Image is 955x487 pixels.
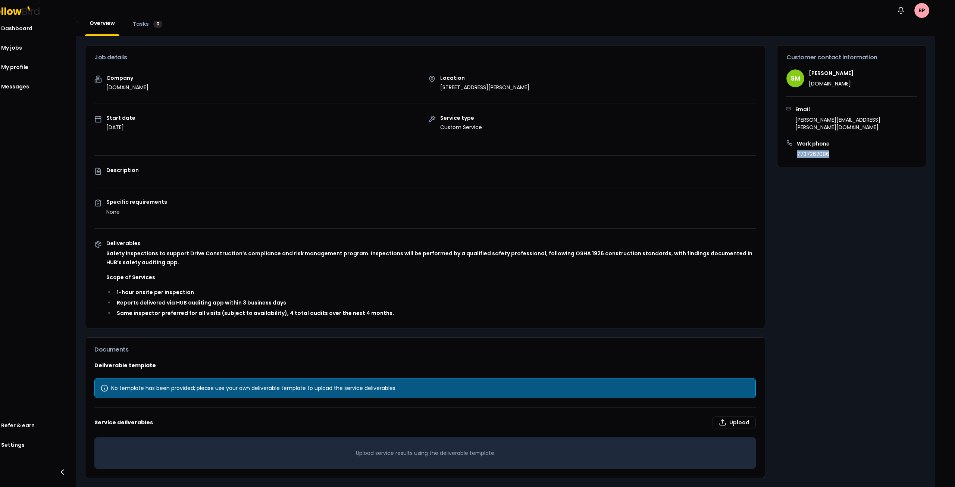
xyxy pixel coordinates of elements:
a: Overview [85,19,119,27]
p: Description [106,168,756,173]
strong: Scope of Services [106,274,155,281]
a: Tasks0 [128,19,167,28]
div: Upload service results using the deliverable template [94,437,756,469]
div: 0 [153,19,162,28]
span: Tasks [133,20,149,28]
span: Dashboard [1,25,32,32]
div: No template has been provided; please use your own deliverable template to upload the service del... [101,384,749,392]
h3: Work phone [797,140,830,147]
p: [DATE] [106,124,135,131]
span: Settings [1,441,25,449]
span: Refer & earn [1,422,35,429]
label: Upload [713,416,756,428]
span: BP [914,3,929,18]
strong: Same inspector preferred for all visits (subject to availability), 4 total audits over the next 4... [117,309,394,317]
span: SM [786,69,804,87]
p: 7737262086 [797,150,830,158]
p: [DOMAIN_NAME] [809,80,854,87]
p: Specific requirements [106,199,756,205]
h3: Job details [94,54,756,60]
h4: [PERSON_NAME] [809,69,854,77]
p: Start date [106,115,135,121]
p: Service type [440,115,482,121]
h3: Customer contact information [786,54,917,60]
p: [STREET_ADDRESS][PERSON_NAME] [440,84,529,91]
p: Deliverables [106,241,756,246]
strong: 1-hour onsite per inspection [117,288,194,296]
p: [PERSON_NAME][EMAIL_ADDRESS][PERSON_NAME][DOMAIN_NAME] [795,116,917,131]
p: Location [440,75,529,81]
strong: Reports delivered via HUB auditing app within 3 business days [117,299,286,306]
span: Overview [90,19,115,27]
h3: Documents [94,347,756,353]
span: My profile [1,63,28,71]
p: [DOMAIN_NAME] [106,84,148,91]
span: Messages [1,83,29,90]
span: My jobs [1,44,22,51]
p: None [106,207,756,216]
p: Custom Service [440,124,482,131]
p: Company [106,75,148,81]
h3: Email [795,106,917,113]
strong: Safety inspections to support Drive Construction’s compliance and risk management program. Inspec... [106,250,752,266]
h3: Service deliverables [94,416,756,428]
h3: Deliverable template [94,362,756,369]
